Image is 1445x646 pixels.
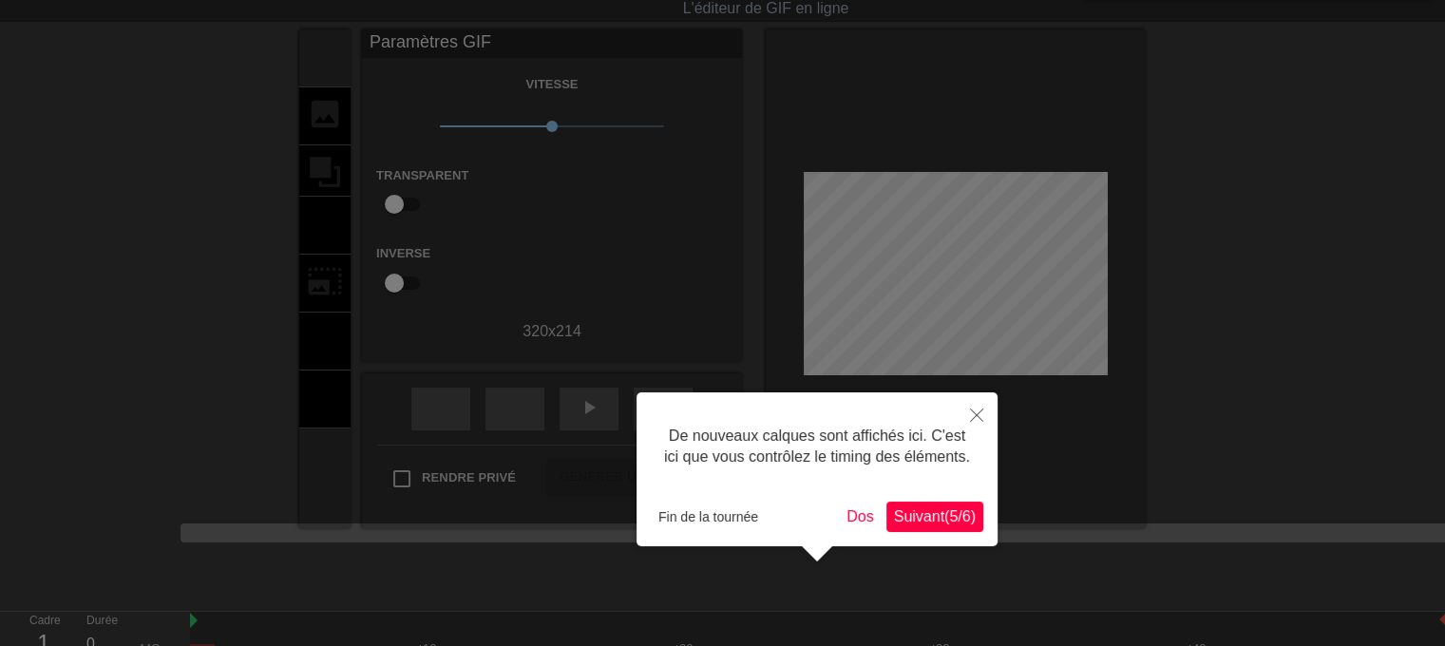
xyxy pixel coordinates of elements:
font: De nouveaux calques sont affichés ici. C'est ici que vous contrôlez le timing des éléments. [664,427,970,465]
font: ( [944,508,949,524]
font: Suivant [894,508,944,524]
font: Fin de la tournée [658,509,758,524]
font: ) [971,508,976,524]
font: Dos [846,508,873,524]
font: / [958,508,961,524]
font: 5 [949,508,958,524]
button: Fin de la tournée [651,503,766,531]
button: Suivant [886,502,983,532]
button: Fermer [956,392,998,436]
font: 6 [962,508,971,524]
button: Dos [839,502,881,532]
